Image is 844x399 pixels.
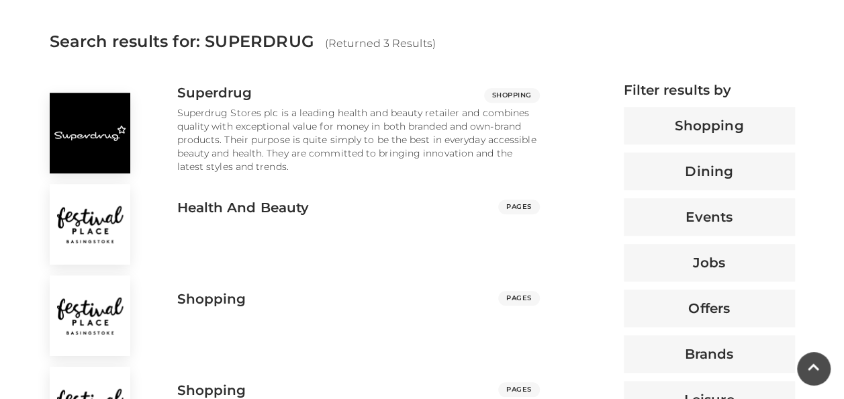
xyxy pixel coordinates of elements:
[484,88,540,103] span: Shopping
[624,107,795,144] button: Shopping
[177,291,246,307] h3: Shopping
[40,173,550,265] a: health and beauty Health And Beauty PAGES
[177,106,540,173] p: Superdrug Stores plc is a leading health and beauty retailer and combines quality with exceptiona...
[325,37,436,50] span: (Returned 3 Results)
[40,265,550,356] a: shopping Shopping PAGES
[624,335,795,373] button: Brands
[624,290,795,327] button: Offers
[177,382,246,398] h3: Shopping
[50,184,130,265] img: health and beauty
[40,82,550,173] a: Superdrug Shopping Superdrug Stores plc is a leading health and beauty retailer and combines qual...
[498,199,540,214] span: PAGES
[624,198,795,236] button: Events
[177,199,310,216] h3: Health And Beauty
[50,32,314,51] span: Search results for: SUPERDRUG
[177,85,252,101] h3: Superdrug
[498,291,540,306] span: PAGES
[624,82,795,98] h4: Filter results by
[624,152,795,190] button: Dining
[624,244,795,281] button: Jobs
[498,382,540,397] span: PAGES
[50,275,130,356] img: shopping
